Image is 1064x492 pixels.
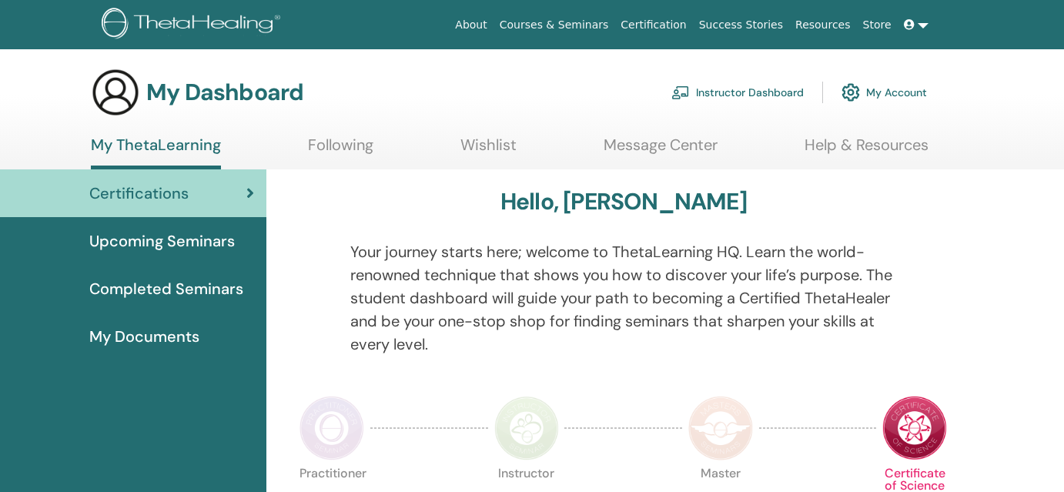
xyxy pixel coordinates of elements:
a: Following [308,136,373,166]
img: Master [688,396,753,460]
h3: My Dashboard [146,79,303,106]
span: Upcoming Seminars [89,229,235,253]
p: Your journey starts here; welcome to ThetaLearning HQ. Learn the world-renowned technique that sh... [350,240,896,356]
span: Completed Seminars [89,277,243,300]
img: logo.png [102,8,286,42]
a: About [449,11,493,39]
img: cog.svg [841,79,860,105]
a: Help & Resources [805,136,928,166]
img: chalkboard-teacher.svg [671,85,690,99]
a: Certification [614,11,692,39]
span: Certifications [89,182,189,205]
a: Success Stories [693,11,789,39]
img: Practitioner [299,396,364,460]
a: Courses & Seminars [494,11,615,39]
a: My ThetaLearning [91,136,221,169]
a: Instructor Dashboard [671,75,804,109]
img: Certificate of Science [882,396,947,460]
a: Message Center [604,136,718,166]
a: My Account [841,75,927,109]
span: My Documents [89,325,199,348]
img: generic-user-icon.jpg [91,68,140,117]
h3: Hello, [PERSON_NAME] [500,188,747,216]
a: Wishlist [460,136,517,166]
img: Instructor [494,396,559,460]
a: Resources [789,11,857,39]
a: Store [857,11,898,39]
